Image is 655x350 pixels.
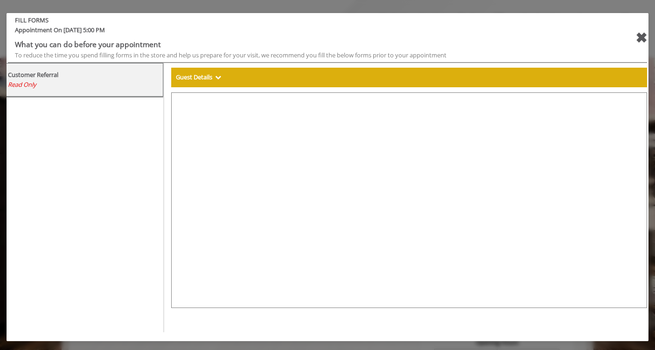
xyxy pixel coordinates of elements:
[171,68,647,87] div: Guest Details Show
[8,70,58,79] b: Customer Referral
[15,39,161,49] b: What you can do before your appointment
[8,80,36,89] span: Read Only
[15,50,585,60] div: To reduce the time you spend filling forms in the store and help us prepare for your visit, we re...
[176,73,212,81] b: Guest Details
[635,27,647,49] div: close forms
[8,15,592,25] b: FILL FORMS
[215,73,221,81] span: Show
[8,25,592,39] span: Appointment On [DATE] 5:00 PM
[171,92,647,308] iframe: formsViewWeb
